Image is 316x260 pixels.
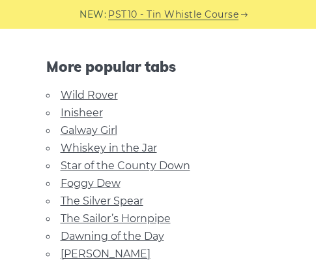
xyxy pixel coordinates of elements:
a: Wild Rover [61,89,118,101]
a: The Silver Spear [61,195,143,207]
a: Galway Girl [61,124,117,137]
a: Whiskey in the Jar [61,142,157,154]
a: Star of the County Down [61,159,190,172]
a: Dawning of the Day [61,230,164,242]
a: PST10 - Tin Whistle Course [108,7,238,22]
span: NEW: [79,7,106,22]
a: The Sailor’s Hornpipe [61,212,171,225]
a: Foggy Dew [61,177,121,189]
a: Inisheer [61,106,103,119]
a: [PERSON_NAME] [61,248,151,260]
span: More popular tabs [46,58,270,75]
